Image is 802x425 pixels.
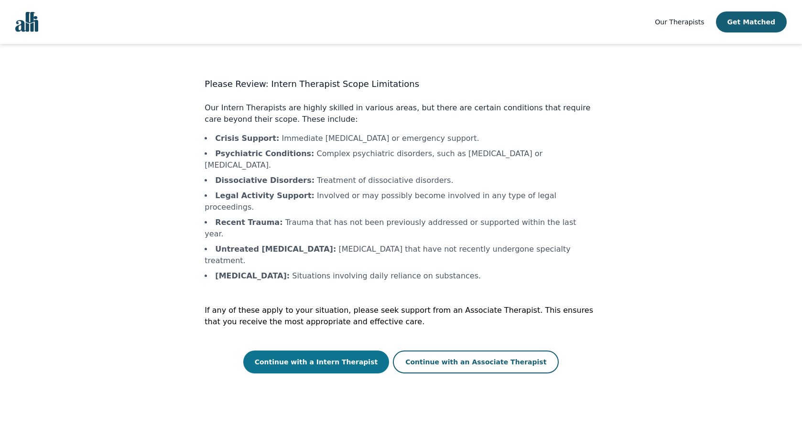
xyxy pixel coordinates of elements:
[205,175,597,186] li: Treatment of dissociative disorders.
[205,270,597,282] li: Situations involving daily reliance on substances.
[215,149,314,158] b: Psychiatric Conditions :
[243,351,390,373] button: Continue with a Intern Therapist
[205,305,597,328] p: If any of these apply to your situation, please seek support from an Associate Therapist. This en...
[655,18,704,26] span: Our Therapists
[215,218,282,227] b: Recent Trauma :
[655,16,704,28] a: Our Therapists
[205,244,597,266] li: [MEDICAL_DATA] that have not recently undergone specialty treatment.
[215,191,314,200] b: Legal Activity Support :
[215,244,336,254] b: Untreated [MEDICAL_DATA] :
[205,190,597,213] li: Involved or may possibly become involved in any type of legal proceedings.
[716,11,787,32] button: Get Matched
[215,134,279,143] b: Crisis Support :
[215,176,314,185] b: Dissociative Disorders :
[205,217,597,240] li: Trauma that has not been previously addressed or supported within the last year.
[215,271,290,280] b: [MEDICAL_DATA] :
[205,133,597,144] li: Immediate [MEDICAL_DATA] or emergency support.
[205,102,597,125] p: Our Intern Therapists are highly skilled in various areas, but there are certain conditions that ...
[393,351,559,373] button: Continue with an Associate Therapist
[205,77,597,91] h3: Please Review: Intern Therapist Scope Limitations
[205,148,597,171] li: Complex psychiatric disorders, such as [MEDICAL_DATA] or [MEDICAL_DATA].
[15,12,38,32] img: alli logo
